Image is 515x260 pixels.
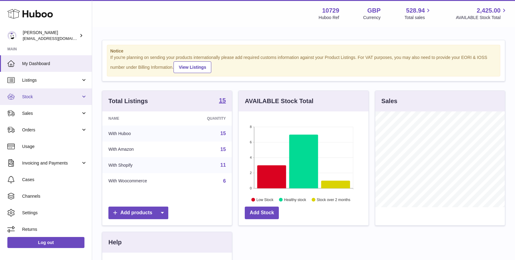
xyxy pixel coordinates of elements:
[23,30,78,41] div: [PERSON_NAME]
[102,126,183,142] td: With Huboo
[102,142,183,157] td: With Amazon
[110,55,497,73] div: If you're planning on sending your products internationally please add required customs informati...
[250,171,252,175] text: 2
[220,131,226,136] a: 15
[22,144,87,149] span: Usage
[102,173,183,189] td: With Woocommerce
[102,157,183,173] td: With Shopify
[22,77,81,83] span: Listings
[363,15,381,21] div: Currency
[174,61,211,73] a: View Listings
[477,6,501,15] span: 2,425.00
[22,210,87,216] span: Settings
[250,156,252,159] text: 4
[220,162,226,168] a: 11
[381,97,397,105] h3: Sales
[219,97,226,103] strong: 15
[22,94,81,100] span: Stock
[219,97,226,105] a: 15
[22,227,87,232] span: Returns
[22,61,87,67] span: My Dashboard
[367,6,380,15] strong: GBP
[7,237,84,248] a: Log out
[102,111,183,126] th: Name
[110,48,497,54] strong: Notice
[220,147,226,152] a: 15
[22,177,87,183] span: Cases
[317,197,350,202] text: Stock over 2 months
[456,6,508,21] a: 2,425.00 AVAILABLE Stock Total
[23,36,90,41] span: [EMAIL_ADDRESS][DOMAIN_NAME]
[404,15,432,21] span: Total sales
[456,15,508,21] span: AVAILABLE Stock Total
[7,31,17,40] img: hello@mikkoa.com
[183,111,232,126] th: Quantity
[404,6,432,21] a: 528.94 Total sales
[22,127,81,133] span: Orders
[319,15,339,21] div: Huboo Ref
[284,197,306,202] text: Healthy stock
[406,6,425,15] span: 528.94
[223,178,226,184] a: 6
[256,197,274,202] text: Low Stock
[245,97,313,105] h3: AVAILABLE Stock Total
[245,207,279,219] a: Add Stock
[250,186,252,190] text: 0
[250,140,252,144] text: 6
[108,238,122,246] h3: Help
[22,193,87,199] span: Channels
[250,125,252,129] text: 8
[108,97,148,105] h3: Total Listings
[108,207,168,219] a: Add products
[22,111,81,116] span: Sales
[22,160,81,166] span: Invoicing and Payments
[322,6,339,15] strong: 10729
